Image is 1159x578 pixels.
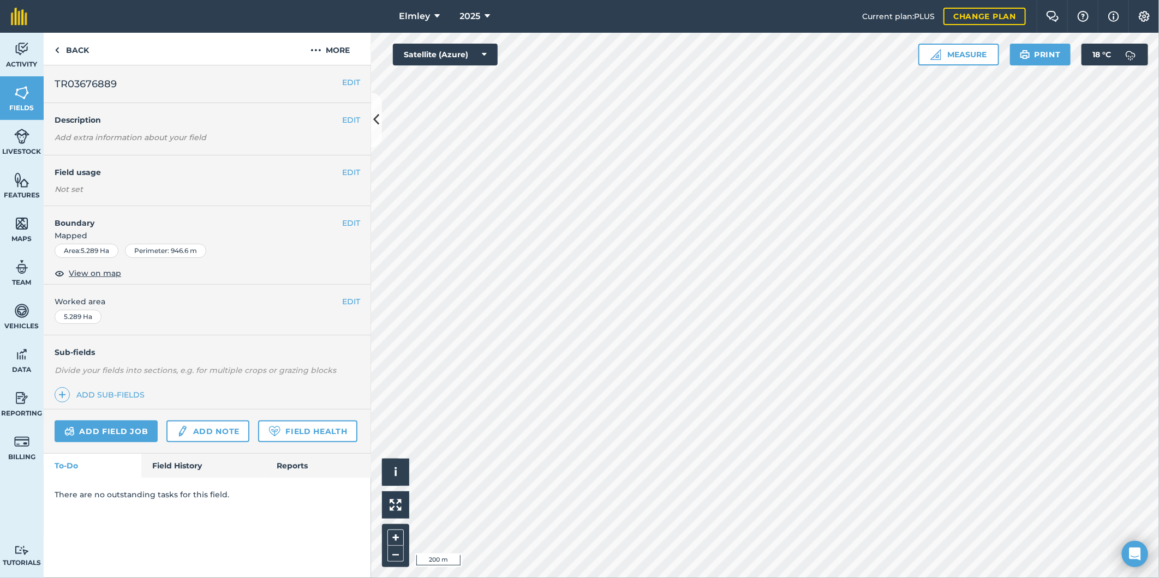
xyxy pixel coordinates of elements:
em: Divide your fields into sections, e.g. for multiple crops or grazing blocks [55,365,336,375]
div: Perimeter : 946.6 m [125,244,206,258]
a: Reports [266,454,371,478]
div: Open Intercom Messenger [1122,541,1148,567]
button: + [387,529,404,546]
button: View on map [55,267,121,280]
span: Current plan : PLUS [862,10,935,22]
div: Area : 5.289 Ha [55,244,118,258]
div: 5.289 Ha [55,310,101,324]
h4: Sub-fields [44,346,371,358]
img: fieldmargin Logo [11,8,27,25]
img: svg+xml;base64,PHN2ZyB4bWxucz0iaHR0cDovL3d3dy53My5vcmcvMjAwMC9zdmciIHdpZHRoPSIyMCIgaGVpZ2h0PSIyNC... [310,44,321,57]
button: Satellite (Azure) [393,44,498,65]
img: A question mark icon [1077,11,1090,22]
img: svg+xml;base64,PD94bWwgdmVyc2lvbj0iMS4wIiBlbmNvZGluZz0idXRmLTgiPz4KPCEtLSBHZW5lcmF0b3I6IEFkb2JlIE... [14,128,29,144]
button: i [382,459,409,486]
span: Mapped [44,230,371,242]
img: svg+xml;base64,PD94bWwgdmVyc2lvbj0iMS4wIiBlbmNvZGluZz0idXRmLTgiPz4KPCEtLSBHZW5lcmF0b3I6IEFkb2JlIE... [14,303,29,319]
img: svg+xml;base64,PHN2ZyB4bWxucz0iaHR0cDovL3d3dy53My5vcmcvMjAwMC9zdmciIHdpZHRoPSI1NiIgaGVpZ2h0PSI2MC... [14,85,29,101]
img: svg+xml;base64,PHN2ZyB4bWxucz0iaHR0cDovL3d3dy53My5vcmcvMjAwMC9zdmciIHdpZHRoPSI1NiIgaGVpZ2h0PSI2MC... [14,215,29,232]
a: To-Do [44,454,141,478]
a: Field Health [258,420,357,442]
span: View on map [69,267,121,279]
img: Two speech bubbles overlapping with the left bubble in the forefront [1046,11,1059,22]
a: Change plan [943,8,1026,25]
button: More [289,33,371,65]
a: Add note [166,420,249,442]
span: Worked area [55,296,360,308]
h4: Description [55,114,360,126]
p: There are no outstanding tasks for this field. [55,489,360,501]
a: Back [44,33,100,65]
div: Not set [55,184,360,195]
img: svg+xml;base64,PHN2ZyB4bWxucz0iaHR0cDovL3d3dy53My5vcmcvMjAwMC9zdmciIHdpZHRoPSI1NiIgaGVpZ2h0PSI2MC... [14,172,29,188]
button: – [387,546,404,562]
img: svg+xml;base64,PD94bWwgdmVyc2lvbj0iMS4wIiBlbmNvZGluZz0idXRmLTgiPz4KPCEtLSBHZW5lcmF0b3I6IEFkb2JlIE... [14,346,29,363]
img: svg+xml;base64,PD94bWwgdmVyc2lvbj0iMS4wIiBlbmNvZGluZz0idXRmLTgiPz4KPCEtLSBHZW5lcmF0b3I6IEFkb2JlIE... [14,41,29,57]
h4: Field usage [55,166,342,178]
a: Field History [141,454,265,478]
span: Elmley [399,10,431,23]
span: 2025 [460,10,481,23]
img: Four arrows, one pointing top left, one top right, one bottom right and the last bottom left [390,499,402,511]
img: svg+xml;base64,PD94bWwgdmVyc2lvbj0iMS4wIiBlbmNvZGluZz0idXRmLTgiPz4KPCEtLSBHZW5lcmF0b3I6IEFkb2JlIE... [14,390,29,406]
button: EDIT [342,217,360,229]
span: 18 ° C [1092,44,1111,65]
em: Add extra information about your field [55,133,206,142]
button: 18 °C [1082,44,1148,65]
span: TR03676889 [55,76,117,92]
button: EDIT [342,114,360,126]
img: svg+xml;base64,PHN2ZyB4bWxucz0iaHR0cDovL3d3dy53My5vcmcvMjAwMC9zdmciIHdpZHRoPSIxOSIgaGVpZ2h0PSIyNC... [1020,48,1030,61]
img: Ruler icon [930,49,941,60]
a: Add field job [55,420,158,442]
img: svg+xml;base64,PD94bWwgdmVyc2lvbj0iMS4wIiBlbmNvZGluZz0idXRmLTgiPz4KPCEtLSBHZW5lcmF0b3I6IEFkb2JlIE... [176,425,188,438]
span: i [394,465,397,479]
img: svg+xml;base64,PD94bWwgdmVyc2lvbj0iMS4wIiBlbmNvZGluZz0idXRmLTgiPz4KPCEtLSBHZW5lcmF0b3I6IEFkb2JlIE... [14,433,29,450]
img: svg+xml;base64,PD94bWwgdmVyc2lvbj0iMS4wIiBlbmNvZGluZz0idXRmLTgiPz4KPCEtLSBHZW5lcmF0b3I6IEFkb2JlIE... [64,425,75,438]
h4: Boundary [44,206,342,229]
img: svg+xml;base64,PHN2ZyB4bWxucz0iaHR0cDovL3d3dy53My5vcmcvMjAwMC9zdmciIHdpZHRoPSIxNyIgaGVpZ2h0PSIxNy... [1108,10,1119,23]
a: Add sub-fields [55,387,149,402]
img: svg+xml;base64,PD94bWwgdmVyc2lvbj0iMS4wIiBlbmNvZGluZz0idXRmLTgiPz4KPCEtLSBHZW5lcmF0b3I6IEFkb2JlIE... [1120,44,1142,65]
img: A cog icon [1138,11,1151,22]
img: svg+xml;base64,PD94bWwgdmVyc2lvbj0iMS4wIiBlbmNvZGluZz0idXRmLTgiPz4KPCEtLSBHZW5lcmF0b3I6IEFkb2JlIE... [14,259,29,275]
button: Measure [918,44,999,65]
button: Print [1010,44,1071,65]
img: svg+xml;base64,PHN2ZyB4bWxucz0iaHR0cDovL3d3dy53My5vcmcvMjAwMC9zdmciIHdpZHRoPSI5IiBoZWlnaHQ9IjI0Ii... [55,44,59,57]
img: svg+xml;base64,PHN2ZyB4bWxucz0iaHR0cDovL3d3dy53My5vcmcvMjAwMC9zdmciIHdpZHRoPSIxOCIgaGVpZ2h0PSIyNC... [55,267,64,280]
button: EDIT [342,296,360,308]
button: EDIT [342,166,360,178]
button: EDIT [342,76,360,88]
img: svg+xml;base64,PHN2ZyB4bWxucz0iaHR0cDovL3d3dy53My5vcmcvMjAwMC9zdmciIHdpZHRoPSIxNCIgaGVpZ2h0PSIyNC... [58,388,66,401]
img: svg+xml;base64,PD94bWwgdmVyc2lvbj0iMS4wIiBlbmNvZGluZz0idXRmLTgiPz4KPCEtLSBHZW5lcmF0b3I6IEFkb2JlIE... [14,545,29,556]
